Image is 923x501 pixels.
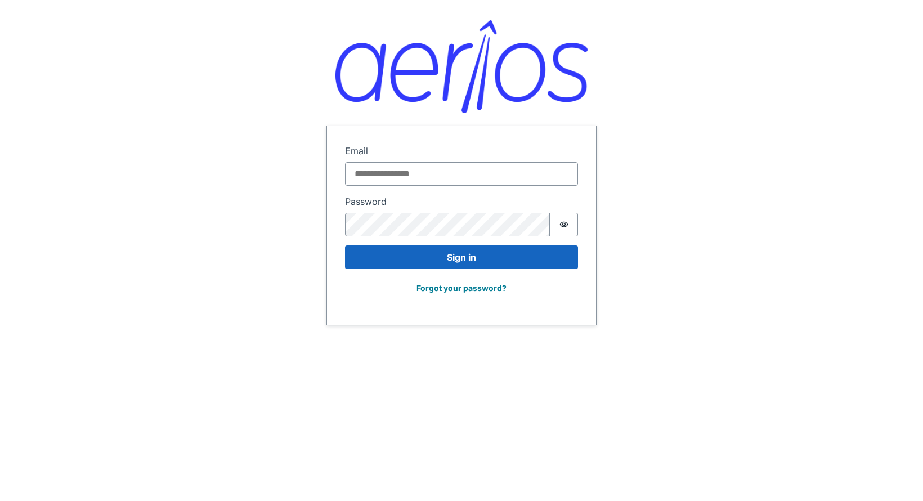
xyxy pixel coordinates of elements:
button: Forgot your password? [409,278,514,298]
label: Password [345,195,578,208]
button: Show password [550,213,578,236]
button: Sign in [345,245,578,269]
img: Aerios logo [335,20,588,113]
label: Email [345,144,578,158]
